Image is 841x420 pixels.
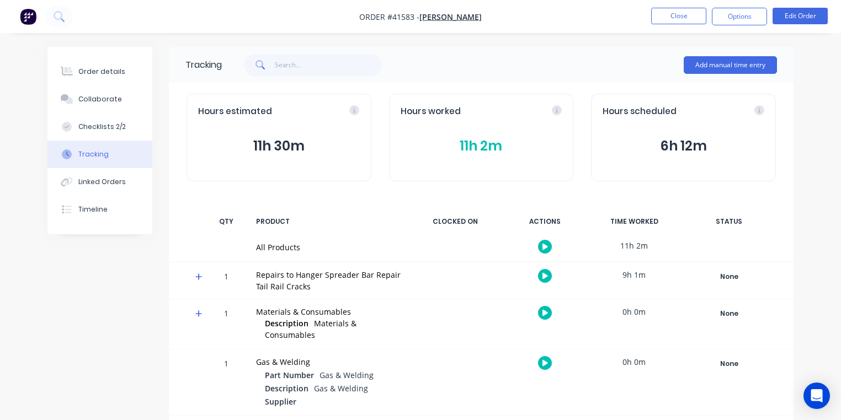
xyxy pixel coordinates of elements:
[314,383,368,394] span: Gas & Welding
[593,299,675,324] div: 0h 0m
[689,270,769,284] div: None
[256,356,401,368] div: Gas & Welding
[603,105,677,118] span: Hours scheduled
[414,210,497,233] div: CLOCKED ON
[210,210,243,233] div: QTY
[256,241,401,253] div: All Products
[689,269,769,284] button: None
[78,204,108,214] div: Timeline
[593,262,675,287] div: 9h 1m
[265,369,314,381] span: Part Number
[210,301,243,349] div: 1
[47,196,152,223] button: Timeline
[256,306,401,317] div: Materials & Consumables
[249,210,407,233] div: PRODUCT
[689,306,769,321] div: None
[265,383,308,394] span: Description
[265,396,296,407] span: Supplier
[20,8,36,25] img: Factory
[198,136,360,157] button: 11h 30m
[401,105,461,118] span: Hours worked
[803,383,830,409] div: Open Intercom Messenger
[689,357,769,371] div: None
[689,306,769,321] button: None
[256,269,401,292] div: Repairs to Hanger Spreader Bar Repair Tail Rail Cracks
[712,8,767,25] button: Options
[320,370,374,380] span: Gas & Welding
[47,168,152,196] button: Linked Orders
[265,317,308,329] span: Description
[47,85,152,113] button: Collaborate
[78,94,122,104] div: Collaborate
[78,67,125,77] div: Order details
[359,12,419,22] span: Order #41583 -
[47,141,152,168] button: Tracking
[47,113,152,141] button: Checklists 2/2
[593,233,675,258] div: 11h 2m
[265,318,356,340] span: Materials & Consumables
[198,105,272,118] span: Hours estimated
[275,54,382,76] input: Search...
[603,136,764,157] button: 6h 12m
[684,56,777,74] button: Add manual time entry
[210,351,243,416] div: 1
[503,210,586,233] div: ACTIONS
[78,177,126,187] div: Linked Orders
[78,149,109,159] div: Tracking
[651,8,706,24] button: Close
[210,264,243,299] div: 1
[773,8,828,24] button: Edit Order
[593,349,675,374] div: 0h 0m
[78,122,126,132] div: Checklists 2/2
[47,58,152,85] button: Order details
[401,136,562,157] button: 11h 2m
[593,210,675,233] div: TIME WORKED
[185,58,222,72] div: Tracking
[419,12,482,22] a: [PERSON_NAME]
[689,356,769,371] button: None
[682,210,776,233] div: STATUS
